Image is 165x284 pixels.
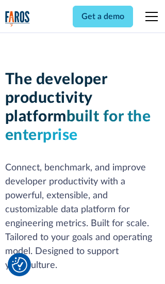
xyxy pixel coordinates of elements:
a: Get a demo [73,6,133,27]
p: Connect, benchmark, and improve developer productivity with a powerful, extensible, and customiza... [5,161,160,273]
img: Revisit consent button [12,257,27,273]
h1: The developer productivity platform [5,70,160,145]
a: home [5,11,30,27]
button: Cookie Settings [12,257,27,273]
div: menu [139,4,160,29]
img: Logo of the analytics and reporting company Faros. [5,11,30,27]
span: built for the enterprise [5,109,151,143]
